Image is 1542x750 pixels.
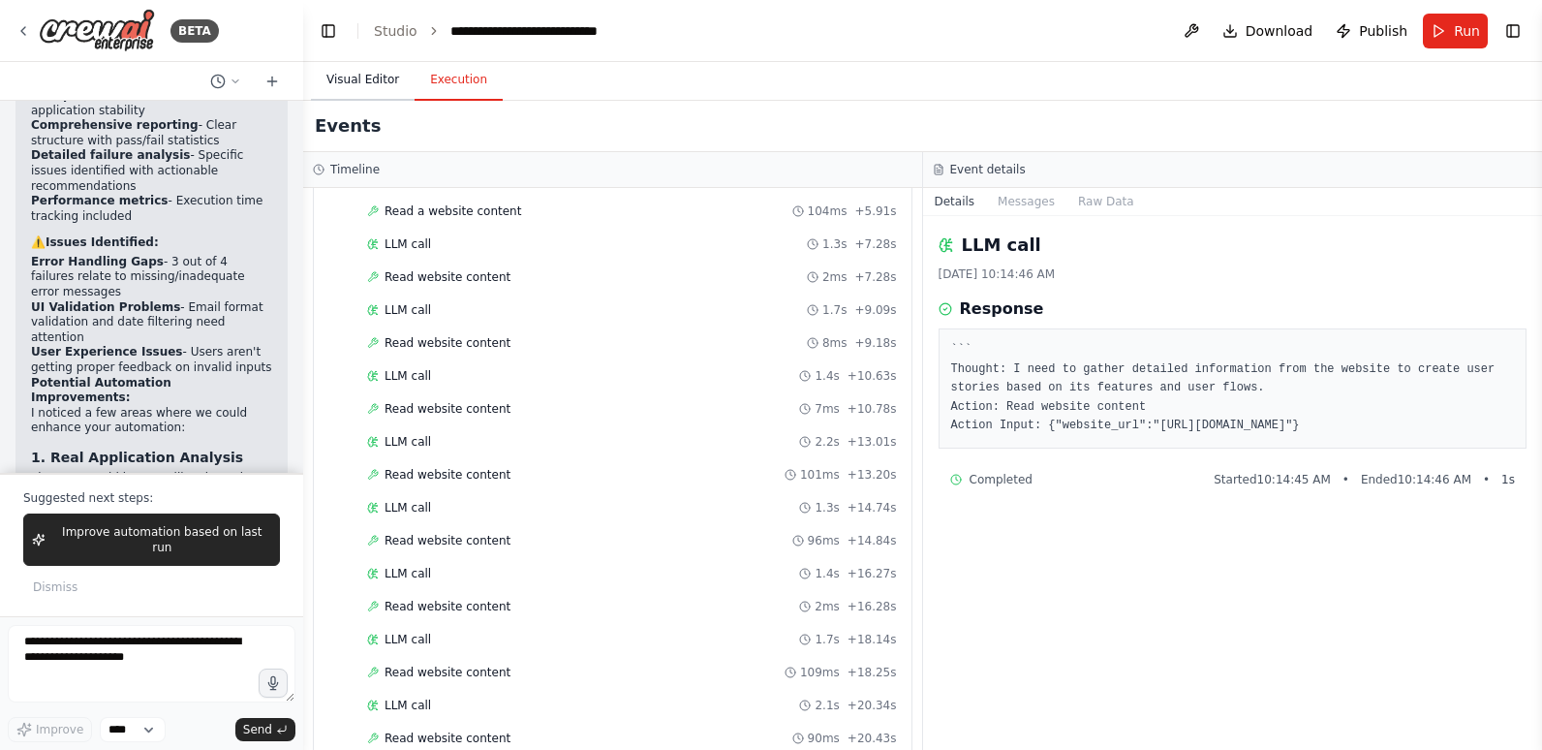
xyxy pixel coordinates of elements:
[815,599,840,614] span: 2ms
[385,467,510,483] span: Read website content
[385,368,431,384] span: LLM call
[815,698,839,713] span: 2.1s
[815,401,840,417] span: 7ms
[315,112,381,140] h2: Events
[31,88,272,118] li: - Good overall application stability
[951,341,1515,436] pre: ``` Thought: I need to gather detailed information from the website to create user stories based ...
[46,235,159,249] strong: Issues Identified:
[385,500,431,516] span: LLM call
[923,188,987,215] button: Details
[8,717,92,742] button: Improve
[31,450,243,465] strong: 1. Real Application Analysis
[848,566,897,581] span: + 16.27s
[31,300,180,314] strong: UI Validation Problems
[385,599,510,614] span: Read website content
[800,665,840,680] span: 109ms
[385,302,431,318] span: LLM call
[31,255,164,268] strong: Error Handling Gaps
[385,731,510,746] span: Read website content
[315,17,342,45] button: Hide left sidebar
[385,335,510,351] span: Read website content
[815,368,839,384] span: 1.4s
[31,194,168,207] strong: Performance metrics
[1328,14,1415,48] button: Publish
[330,162,380,177] h3: Timeline
[1423,14,1488,48] button: Run
[385,203,521,219] span: Read a website content
[848,533,897,548] span: + 14.84s
[257,70,288,93] button: Start a new chat
[374,23,417,39] a: Studio
[848,401,897,417] span: + 10.78s
[385,665,510,680] span: Read website content
[385,533,510,548] span: Read website content
[385,698,431,713] span: LLM call
[31,471,272,532] p: The crew could better utilize the web scraping tools to actually analyze the live application at ...
[800,467,840,483] span: 101ms
[848,368,897,384] span: + 10.63s
[848,731,897,746] span: + 20.43s
[822,236,847,252] span: 1.3s
[31,148,190,162] strong: Detailed failure analysis
[31,345,183,359] strong: User Experience Issues
[815,566,839,581] span: 1.4s
[1483,472,1490,487] span: •
[1342,472,1349,487] span: •
[385,566,431,581] span: LLM call
[374,21,647,41] nav: breadcrumb
[939,266,1527,282] div: [DATE] 10:14:46 AM
[1214,472,1331,487] span: Started 10:14:45 AM
[31,300,272,346] li: - Email format validation and date filtering need attention
[1066,188,1146,215] button: Raw Data
[822,302,847,318] span: 1.7s
[235,718,295,741] button: Send
[385,401,510,417] span: Read website content
[1499,17,1527,45] button: Show right sidebar
[23,490,280,506] p: Suggested next steps:
[854,203,896,219] span: + 5.91s
[960,297,1044,321] h3: Response
[848,500,897,516] span: + 14.74s
[31,148,272,194] li: - Specific issues identified with actionable recommendations
[1361,472,1471,487] span: Ended 10:14:46 AM
[848,698,897,713] span: + 20.34s
[854,302,896,318] span: + 9.09s
[815,500,839,516] span: 1.3s
[385,434,431,450] span: LLM call
[311,60,415,101] button: Visual Editor
[808,203,848,219] span: 104ms
[848,599,897,614] span: + 16.28s
[23,574,87,601] button: Dismiss
[822,269,848,285] span: 2ms
[415,60,503,101] button: Execution
[1246,21,1313,41] span: Download
[950,162,1026,177] h3: Event details
[31,255,272,300] li: - 3 out of 4 failures relate to missing/inadequate error messages
[815,632,839,647] span: 1.7s
[243,722,272,737] span: Send
[31,406,272,436] p: I noticed a few areas where we could enhance your automation:
[808,533,840,548] span: 96ms
[1501,472,1515,487] span: 1 s
[848,434,897,450] span: + 13.01s
[848,467,897,483] span: + 13.20s
[31,118,199,132] strong: Comprehensive reporting
[854,236,896,252] span: + 7.28s
[962,232,1041,259] h2: LLM call
[808,731,840,746] span: 90ms
[202,70,249,93] button: Switch to previous chat
[1215,14,1321,48] button: Download
[385,236,431,252] span: LLM call
[259,669,288,698] button: Click to speak your automation idea
[31,194,272,224] li: - Execution time tracking included
[33,579,77,595] span: Dismiss
[23,514,280,566] button: Improve automation based on last run
[854,335,896,351] span: + 9.18s
[53,524,271,555] span: Improve automation based on last run
[970,472,1033,487] span: Completed
[815,434,839,450] span: 2.2s
[854,269,896,285] span: + 7.28s
[822,335,848,351] span: 8ms
[385,269,510,285] span: Read website content
[385,632,431,647] span: LLM call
